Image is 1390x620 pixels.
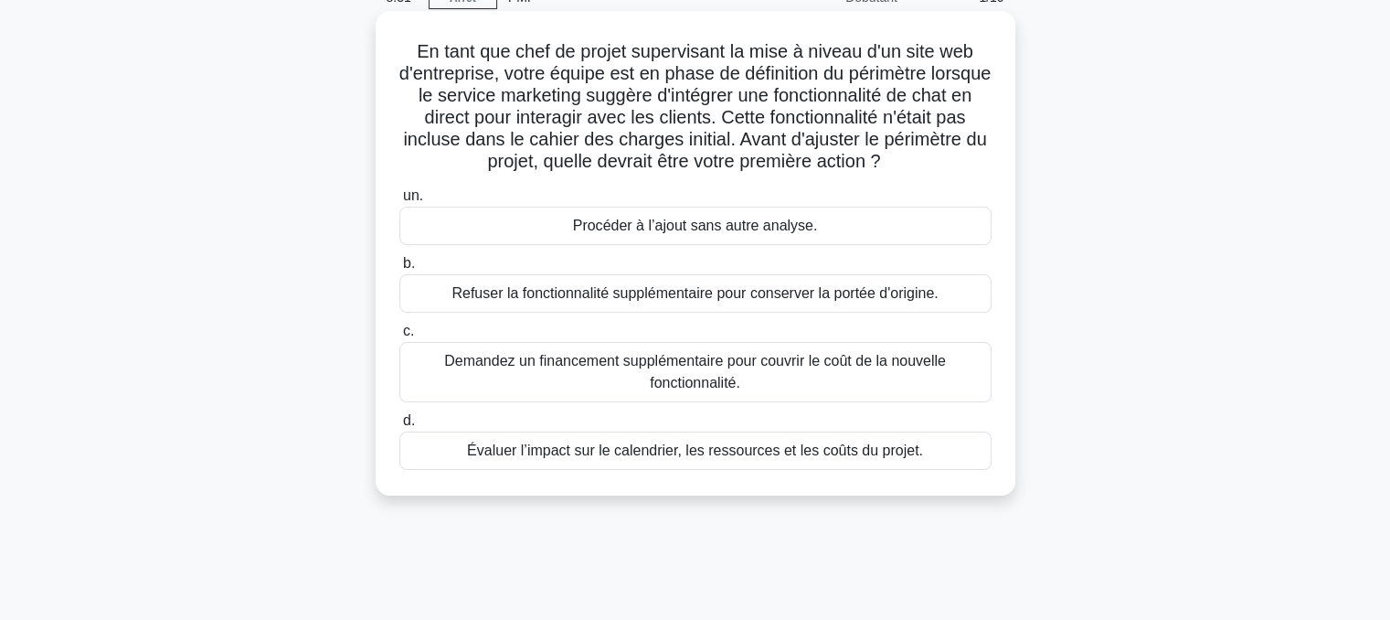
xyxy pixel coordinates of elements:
[451,285,938,301] font: Refuser la fonctionnalité supplémentaire pour conserver la portée d'origine.
[573,218,818,233] font: Procéder à l’ajout sans autre analyse.
[403,412,415,428] font: d.
[444,353,946,390] font: Demandez un financement supplémentaire pour couvrir le coût de la nouvelle fonctionnalité.
[399,41,992,171] font: En tant que chef de projet supervisant la mise à niveau d'un site web d'entreprise, votre équipe ...
[403,323,414,338] font: c.
[467,443,923,458] font: Évaluer l’impact sur le calendrier, les ressources et les coûts du projet.
[403,187,423,203] font: un.
[403,255,415,271] font: b.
